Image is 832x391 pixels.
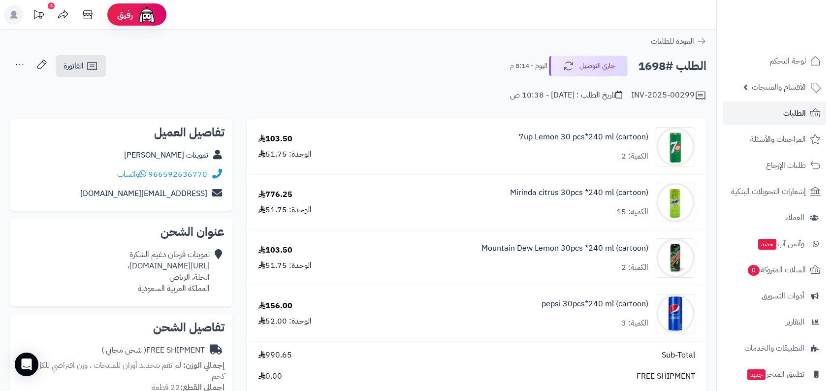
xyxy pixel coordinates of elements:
a: [EMAIL_ADDRESS][DOMAIN_NAME] [80,188,207,199]
span: الأقسام والمنتجات [752,80,806,94]
span: إشعارات التحويلات البنكية [731,185,806,198]
span: تطبيق المتجر [746,367,804,381]
a: Mirinda citrus 30pcs *240 ml (cartoon) [510,187,648,198]
div: 4 [48,2,55,9]
div: الكمية: 2 [621,151,648,162]
a: واتساب [117,168,146,180]
div: 103.50 [258,133,292,145]
span: الطلبات [783,106,806,120]
span: الفاتورة [64,60,84,72]
a: 7up Lemon 30 pcs*240 ml (cartoon) [519,131,648,143]
div: الكمية: 3 [621,318,648,329]
span: 0.00 [258,371,282,382]
a: تطبيق المتجرجديد [723,362,826,386]
span: FREE SHIPMENT [637,371,695,382]
span: رفيق [117,9,133,21]
span: السلات المتروكة [747,263,806,277]
div: الوحدة: 51.75 [258,204,312,216]
span: طلبات الإرجاع [766,159,806,172]
span: التقارير [786,315,804,329]
a: العودة للطلبات [651,35,706,47]
span: 0 [747,264,760,276]
div: تموينات فرحان دغيم الشكرة [URL][DOMAIN_NAME]، الحلة، الرياض المملكة العربية السعودية [128,249,210,294]
a: Mountain Dew Lemon 30pcs *240 ml (cartoon) [481,243,648,254]
a: pepsi 30pcs*240 ml (cartoon) [542,298,648,310]
div: 156.00 [258,300,292,312]
span: العودة للطلبات [651,35,694,47]
a: التقارير [723,310,826,334]
img: 1747589449-eEOsKJiB4F4Qma4ScYfF0w0O3YO6UDZQ-90x90.jpg [656,238,695,278]
a: الفاتورة [56,55,106,77]
span: وآتس آب [757,237,804,251]
a: وآتس آبجديد [723,232,826,256]
a: المراجعات والأسئلة [723,128,826,151]
div: الوحدة: 51.75 [258,260,312,271]
a: التطبيقات والخدمات [723,336,826,360]
a: طلبات الإرجاع [723,154,826,177]
span: المراجعات والأسئلة [750,132,806,146]
div: الكمية: 2 [621,262,648,273]
div: الوحدة: 52.00 [258,316,312,327]
span: التطبيقات والخدمات [744,341,804,355]
a: إشعارات التحويلات البنكية [723,180,826,203]
a: أدوات التسويق [723,284,826,308]
div: INV-2025-00299 [631,90,706,101]
a: السلات المتروكة0 [723,258,826,282]
span: 990.65 [258,350,292,361]
img: logo-2.png [765,17,823,38]
div: الكمية: 15 [616,206,648,218]
img: ai-face.png [137,5,157,25]
h2: الطلب #1698 [638,56,706,76]
span: جديد [747,369,766,380]
a: لوحة التحكم [723,49,826,73]
img: 1747541124-caa6673e-b677-477c-bbb4-b440b79b-90x90.jpg [656,127,695,166]
h2: تفاصيل الشحن [18,322,224,333]
span: جديد [758,239,776,250]
span: لوحة التحكم [769,54,806,68]
h2: تفاصيل العميل [18,127,224,138]
button: جاري التوصيل [549,56,628,76]
span: Sub-Total [662,350,695,361]
div: Open Intercom Messenger [15,353,38,376]
a: تحديثات المنصة [26,5,51,27]
img: 1747566616-1481083d-48b6-4b0f-b89f-c8f09a39-90x90.jpg [656,183,695,222]
a: تموينات [PERSON_NAME] [124,149,208,161]
a: العملاء [723,206,826,229]
div: FREE SHIPMENT [101,345,205,356]
span: العملاء [785,211,804,225]
span: ( شحن مجاني ) [101,344,146,356]
a: الطلبات [723,101,826,125]
small: اليوم - 8:14 م [510,61,547,71]
span: لم تقم بتحديد أوزان للمنتجات ، وزن افتراضي للكل 1 كجم [30,359,224,383]
div: تاريخ الطلب : [DATE] - 10:38 ص [510,90,622,101]
a: 966592636770 [148,168,207,180]
strong: إجمالي الوزن: [183,359,224,371]
span: أدوات التسويق [762,289,804,303]
h2: عنوان الشحن [18,226,224,238]
div: 776.25 [258,189,292,200]
div: 103.50 [258,245,292,256]
div: الوحدة: 51.75 [258,149,312,160]
img: 1747594376-51AM5ZU19WL._AC_SL1500-90x90.jpg [656,294,695,333]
